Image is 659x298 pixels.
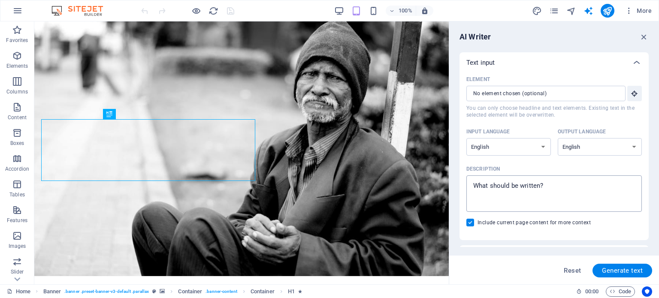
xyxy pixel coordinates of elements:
[206,286,237,297] span: . banner-content
[6,37,28,44] p: Favorites
[9,191,25,198] p: Tables
[471,180,638,208] textarea: Description
[466,166,500,172] p: Description
[559,264,586,277] button: Reset
[466,128,510,135] p: Input language
[43,286,302,297] nav: breadcrumb
[251,286,275,297] span: Click to select. Double-click to edit
[43,286,61,297] span: Click to select. Double-click to edit
[583,6,594,16] button: text_generator
[532,6,542,16] i: Design (Ctrl+Alt+Y)
[566,6,576,16] i: Navigator
[421,7,429,15] i: On resize automatically adjust zoom level to fit chosen device.
[564,267,581,274] span: Reset
[288,286,295,297] span: Click to select. Double-click to edit
[191,6,201,16] button: Click here to leave preview mode and continue editing
[610,286,631,297] span: Code
[558,138,642,156] select: Output language
[152,289,156,294] i: This element is a customizable preset
[466,105,642,118] span: You can only choose headline and text elements. Existing text in the selected element will be ove...
[160,289,165,294] i: This element contains a background
[209,6,218,16] i: Reload page
[399,6,412,16] h6: 100%
[298,289,302,294] i: Element contains an animation
[601,4,614,18] button: publish
[592,264,652,277] button: Generate text
[466,138,551,156] select: Input language
[466,86,620,101] input: ElementYou can only choose headline and text elements. Existing text in the selected element will...
[459,32,491,42] h6: AI Writer
[466,76,490,83] p: Element
[591,288,592,295] span: :
[7,217,27,224] p: Features
[6,88,28,95] p: Columns
[64,286,149,297] span: . banner .preset-banner-v3-default .parallax
[9,243,26,250] p: Images
[459,52,649,73] div: Text input
[585,286,599,297] span: 00 00
[549,6,559,16] button: pages
[5,166,29,172] p: Accordion
[208,6,218,16] button: reload
[459,245,649,266] div: Text settings
[625,6,652,15] span: More
[576,286,599,297] h6: Session time
[6,63,28,69] p: Elements
[602,6,612,16] i: Publish
[602,267,643,274] span: Generate text
[11,268,24,275] p: Slider
[621,4,655,18] button: More
[459,73,649,240] div: Text input
[642,286,652,297] button: Usercentrics
[627,86,642,101] button: ElementYou can only choose headline and text elements. Existing text in the selected element will...
[583,6,593,16] i: AI Writer
[7,286,30,297] a: Click to cancel selection. Double-click to open Pages
[49,6,114,16] img: Editor Logo
[566,6,577,16] button: navigator
[8,114,27,121] p: Content
[532,6,542,16] button: design
[558,128,606,135] p: Output language
[606,286,635,297] button: Code
[178,286,202,297] span: Click to select. Double-click to edit
[549,6,559,16] i: Pages (Ctrl+Alt+S)
[478,219,591,226] span: Include current page content for more context
[386,6,416,16] button: 100%
[466,58,495,67] p: Text input
[10,140,24,147] p: Boxes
